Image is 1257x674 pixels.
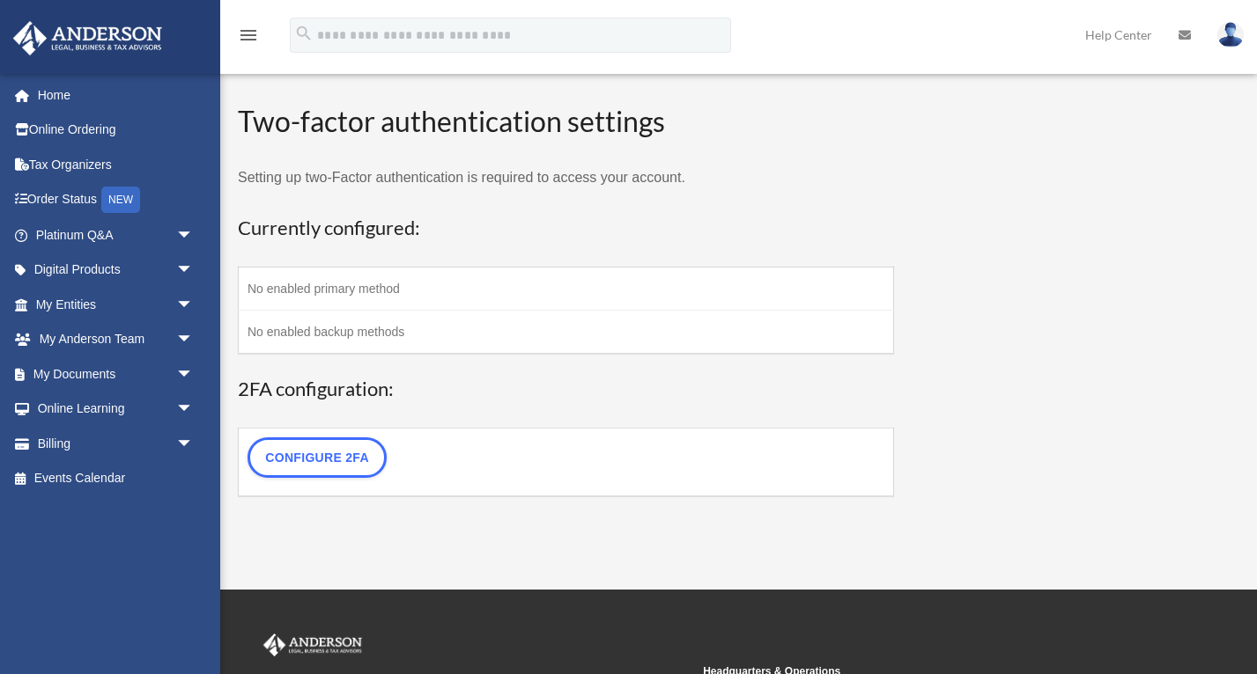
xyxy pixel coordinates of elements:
a: Online Learningarrow_drop_down [12,392,220,427]
a: My Documentsarrow_drop_down [12,356,220,392]
div: NEW [101,187,140,213]
span: arrow_drop_down [176,426,211,462]
span: arrow_drop_down [176,322,211,358]
i: menu [238,25,259,46]
span: arrow_drop_down [176,253,211,289]
h2: Two-factor authentication settings [238,102,894,142]
a: Online Ordering [12,113,220,148]
span: arrow_drop_down [176,287,211,323]
a: Platinum Q&Aarrow_drop_down [12,217,220,253]
h3: 2FA configuration: [238,376,894,403]
a: Configure 2FA [248,437,387,478]
a: Digital Productsarrow_drop_down [12,253,220,288]
a: Home [12,77,220,113]
a: Billingarrow_drop_down [12,426,220,461]
h3: Currently configured: [238,215,894,242]
p: Setting up two-Factor authentication is required to access your account. [238,165,894,190]
a: menu [238,31,259,46]
a: My Entitiesarrow_drop_down [12,287,220,322]
span: arrow_drop_down [176,392,211,428]
img: User Pic [1217,22,1244,48]
i: search [294,24,314,43]
a: My Anderson Teamarrow_drop_down [12,322,220,357]
span: arrow_drop_down [176,356,211,392]
img: Anderson Advisors Platinum Portal [260,634,366,656]
td: No enabled primary method [239,267,894,311]
td: No enabled backup methods [239,311,894,355]
a: Tax Organizers [12,147,220,182]
a: Events Calendar [12,461,220,496]
a: Order StatusNEW [12,182,220,218]
span: arrow_drop_down [176,217,211,253]
img: Anderson Advisors Platinum Portal [8,21,167,55]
